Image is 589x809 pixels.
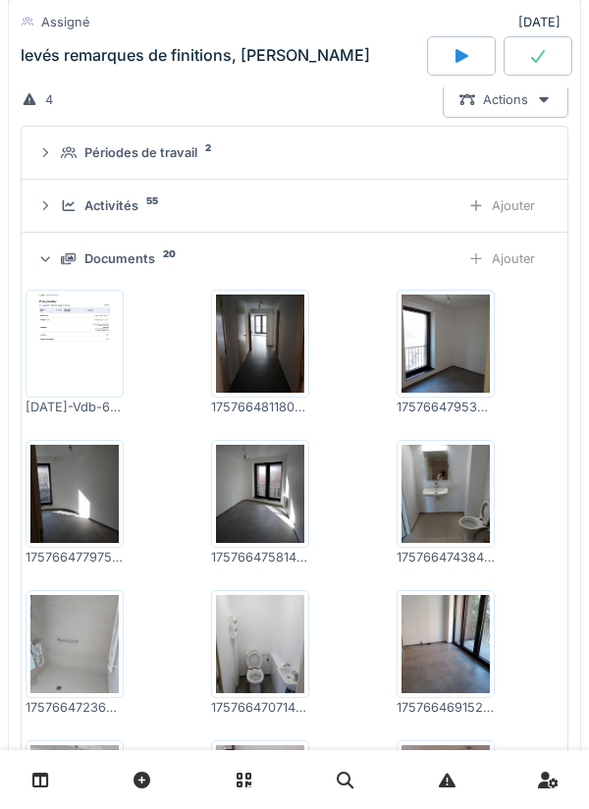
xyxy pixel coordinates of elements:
img: qohs68cx7tunin1jjwp0tzorzn4z [30,595,119,693]
div: Actions [443,81,568,118]
img: tuqh5h34td02yds6z9rmn2u79t96 [402,445,490,543]
div: 17576647797512430774020363315461.jpg [26,548,124,566]
img: 9vl5q9dftrv50rypccsu6ycwv9ca [216,595,304,693]
div: Périodes de travail [84,143,197,162]
summary: Documents20Ajouter [29,241,560,277]
div: Ajouter [452,241,552,277]
div: Documents [84,249,155,268]
summary: Activités55Ajouter [29,188,560,224]
div: 17576647581435383385448946043330.jpg [211,548,309,566]
summary: Périodes de travail2 [29,135,560,171]
div: Ajouter [452,188,552,224]
div: 1757664723621362577654182351431.jpg [26,698,124,717]
div: 17576646915245837103989246955998.jpg [397,698,495,717]
div: Activités [84,196,138,215]
img: lof4ezbo24eaqmi3l3c2ca8b1wpl [402,595,490,693]
img: l8x5hl9xzb0seqm3znr1905ksobq [402,295,490,393]
div: [DATE]-Vdb-62-étage-1-droite.pdf [26,398,124,416]
div: [DATE] [518,13,568,31]
div: 4 [45,90,53,109]
img: 25ty66ica7otrhj4lb4i4bp6wlm8 [30,445,119,543]
div: 17576647953915617712558017382899.jpg [397,398,495,416]
div: 17576647071488706678429307991349.jpg [211,698,309,717]
div: Assigné [41,13,89,31]
img: bjt17hattwmehe8ofshq4wggta9c [30,295,119,393]
div: 17576648118005059951605017209598.jpg [211,398,309,416]
div: levés remarques de finitions, [PERSON_NAME] [21,47,370,66]
img: afiwoiiqbexb1ezstndfbyt99z72 [216,445,304,543]
img: tjx9lx0uh5xqqkmuz6k3rvhqh86r [216,295,304,393]
div: 17576647438424741181163387370856.jpg [397,548,495,566]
